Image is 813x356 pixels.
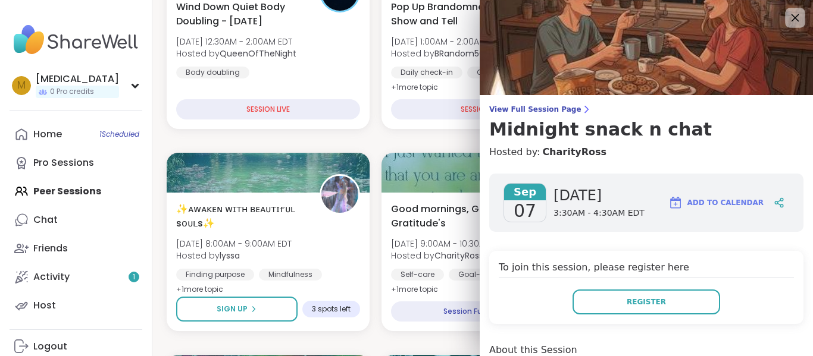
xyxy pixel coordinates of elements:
span: Hosted by [391,250,508,262]
div: Host [33,299,56,312]
div: Goal-setting [449,269,515,281]
span: Add to Calendar [687,197,764,208]
span: Hosted by [176,250,292,262]
div: SESSION LIVE [391,99,575,119]
span: View Full Session Page [489,105,803,114]
img: ShareWell Logomark [668,196,683,210]
span: [DATE] 1:00AM - 2:00AM EDT [391,36,503,48]
span: 3:30AM - 4:30AM EDT [554,207,645,219]
div: Good company [467,67,545,78]
div: Finding purpose [176,269,254,281]
span: Hosted by [176,48,296,59]
div: [MEDICAL_DATA] [36,73,119,86]
span: Sep [504,184,546,200]
span: 07 [514,200,536,222]
button: Add to Calendar [663,188,769,217]
img: ShareWell Nav Logo [10,19,142,61]
a: Chat [10,206,142,234]
a: CharityRoss [542,145,606,159]
span: 3 spots left [312,304,351,314]
div: Home [33,128,62,141]
a: Activity1 [10,263,142,291]
div: Body doubling [176,67,249,78]
span: 1 Scheduled [99,130,139,139]
a: View Full Session PageMidnight snack n chat [489,105,803,140]
div: Daily check-in [391,67,462,78]
span: Good mornings, Goal and Gratitude's [391,202,521,231]
h4: To join this session, please register here [499,260,794,278]
div: Self-care [391,269,444,281]
div: SESSION LIVE [176,99,360,119]
b: BRandom502 [434,48,489,59]
a: Home1Scheduled [10,120,142,149]
span: ✨ᴀᴡᴀᴋᴇɴ ᴡɪᴛʜ ʙᴇᴀᴜᴛɪғᴜʟ sᴏᴜʟs✨ [176,202,307,231]
span: 0 Pro credits [50,87,94,97]
div: Friends [33,242,68,255]
span: Hosted by [391,48,503,59]
div: Mindfulness [259,269,322,281]
span: Sign Up [217,304,248,314]
b: QueenOfTheNight [220,48,296,59]
div: Pro Sessions [33,156,94,169]
button: Register [573,289,720,314]
div: Chat [33,213,58,226]
a: Pro Sessions [10,149,142,177]
span: [DATE] [554,186,645,205]
img: lyssa [321,176,358,213]
b: CharityRoss [434,250,483,262]
b: lyssa [220,250,240,262]
span: 1 [133,272,135,282]
span: Register [627,297,666,307]
div: Logout [33,340,67,353]
a: Host [10,291,142,320]
span: [DATE] 12:30AM - 2:00AM EDT [176,36,296,48]
h3: Midnight snack n chat [489,119,803,140]
div: Activity [33,270,70,283]
button: Sign Up [176,297,298,322]
span: M [17,78,26,93]
span: [DATE] 8:00AM - 9:00AM EDT [176,238,292,250]
a: Friends [10,234,142,263]
span: [DATE] 9:00AM - 10:30AM EDT [391,238,508,250]
h4: Hosted by: [489,145,803,159]
div: Session Full [391,301,539,322]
